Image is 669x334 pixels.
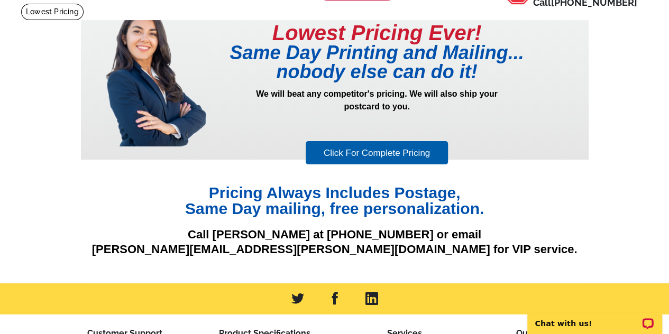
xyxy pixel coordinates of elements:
[520,301,669,334] iframe: LiveChat chat widget
[81,227,589,257] p: Call [PERSON_NAME] at [PHONE_NUMBER] or email [PERSON_NAME][EMAIL_ADDRESS][PERSON_NAME][DOMAIN_NA...
[208,43,546,81] h1: Same Day Printing and Mailing... nobody else can do it!
[81,185,589,217] h1: Pricing Always Includes Postage, Same Day mailing, free personalization.
[105,3,207,146] img: prepricing-girl.png
[208,88,546,140] p: We will beat any competitor's pricing. We will also ship your postcard to you.
[208,22,546,43] h1: Lowest Pricing Ever!
[306,141,448,165] a: Click For Complete Pricing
